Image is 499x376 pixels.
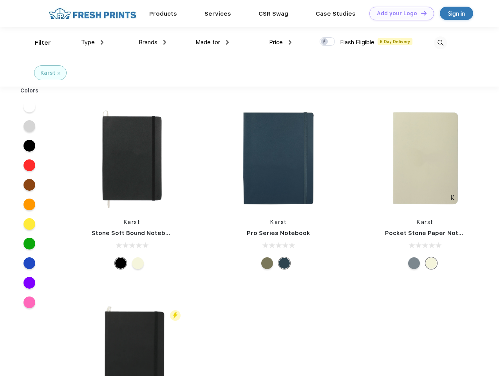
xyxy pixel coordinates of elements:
[58,72,60,75] img: filter_cancel.svg
[163,40,166,45] img: dropdown.png
[408,257,420,269] div: Gray
[101,40,103,45] img: dropdown.png
[226,40,229,45] img: dropdown.png
[139,39,157,46] span: Brands
[149,10,177,17] a: Products
[195,39,220,46] span: Made for
[132,257,144,269] div: Beige
[440,7,473,20] a: Sign in
[417,219,434,225] a: Karst
[259,10,288,17] a: CSR Swag
[40,69,55,77] div: Karst
[124,219,141,225] a: Karst
[14,87,45,95] div: Colors
[421,11,427,15] img: DT
[448,9,465,18] div: Sign in
[47,7,139,20] img: fo%20logo%202.webp
[261,257,273,269] div: Olive
[385,230,477,237] a: Pocket Stone Paper Notebook
[377,10,417,17] div: Add your Logo
[378,38,412,45] span: 5 Day Delivery
[340,39,374,46] span: Flash Eligible
[270,219,287,225] a: Karst
[92,230,177,237] a: Stone Soft Bound Notebook
[80,106,184,210] img: func=resize&h=266
[425,257,437,269] div: Beige
[247,230,310,237] a: Pro Series Notebook
[434,36,447,49] img: desktop_search.svg
[115,257,127,269] div: Black
[269,39,283,46] span: Price
[170,310,181,321] img: flash_active_toggle.svg
[226,106,331,210] img: func=resize&h=266
[278,257,290,269] div: Navy
[204,10,231,17] a: Services
[373,106,477,210] img: func=resize&h=266
[289,40,291,45] img: dropdown.png
[81,39,95,46] span: Type
[35,38,51,47] div: Filter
